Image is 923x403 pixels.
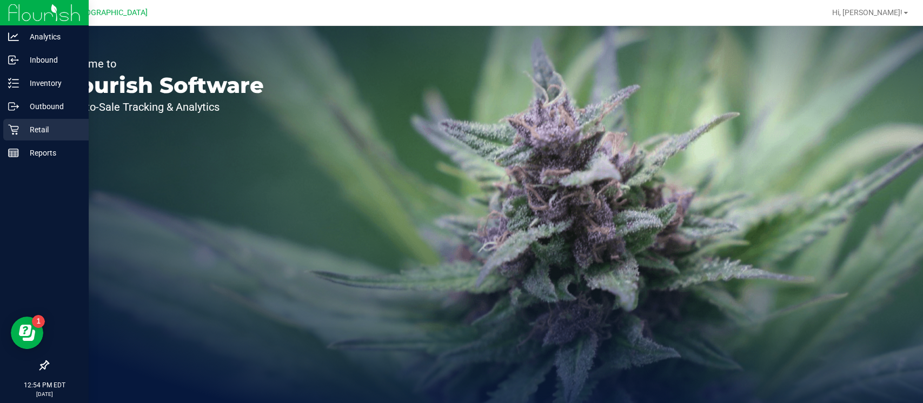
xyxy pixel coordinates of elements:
[11,317,43,349] iframe: Resource center
[19,100,84,113] p: Outbound
[19,53,84,66] p: Inbound
[58,75,264,96] p: Flourish Software
[8,147,19,158] inline-svg: Reports
[74,8,148,17] span: [GEOGRAPHIC_DATA]
[19,123,84,136] p: Retail
[58,102,264,112] p: Seed-to-Sale Tracking & Analytics
[8,124,19,135] inline-svg: Retail
[5,390,84,398] p: [DATE]
[5,380,84,390] p: 12:54 PM EDT
[8,78,19,89] inline-svg: Inventory
[8,101,19,112] inline-svg: Outbound
[58,58,264,69] p: Welcome to
[19,77,84,90] p: Inventory
[32,315,45,328] iframe: Resource center unread badge
[19,146,84,159] p: Reports
[832,8,902,17] span: Hi, [PERSON_NAME]!
[8,31,19,42] inline-svg: Analytics
[8,55,19,65] inline-svg: Inbound
[19,30,84,43] p: Analytics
